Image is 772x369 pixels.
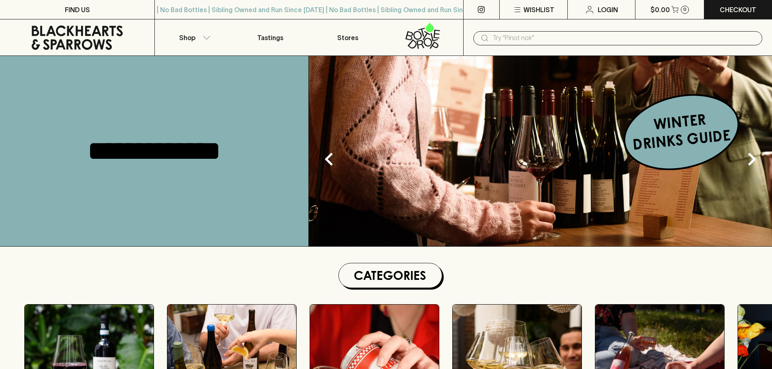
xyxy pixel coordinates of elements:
p: Stores [337,33,358,43]
button: Shop [155,19,232,55]
h1: Categories [342,267,438,284]
p: Shop [179,33,195,43]
p: Login [598,5,618,15]
button: Previous [313,143,345,175]
p: Wishlist [524,5,554,15]
button: Next [736,143,768,175]
input: Try "Pinot noir" [493,32,756,45]
p: 0 [683,7,686,12]
img: optimise [309,56,772,246]
p: Checkout [720,5,756,15]
p: FIND US [65,5,90,15]
a: Stores [309,19,386,55]
p: Tastings [257,33,283,43]
a: Tastings [232,19,309,55]
p: $0.00 [650,5,670,15]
